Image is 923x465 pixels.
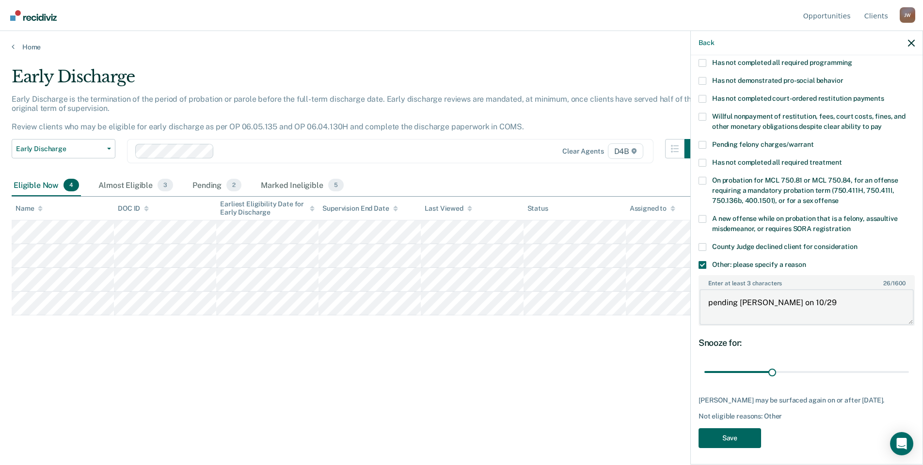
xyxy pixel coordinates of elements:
div: Marked Ineligible [259,175,346,196]
div: Last Viewed [425,204,472,213]
img: Recidiviz [10,10,57,21]
span: / 1600 [883,280,905,287]
span: Pending felony charges/warrant [712,140,814,148]
span: County Judge declined client for consideration [712,243,858,250]
div: Earliest Eligibility Date for Early Discharge [220,200,315,217]
span: Has not completed all required programming [712,59,852,66]
textarea: pending [PERSON_NAME] on 10/29 [700,289,914,325]
div: Clear agents [562,147,604,155]
div: Status [527,204,548,213]
p: Early Discharge is the termination of the period of probation or parole before the full-term disc... [12,94,700,132]
div: Open Intercom Messenger [890,432,913,455]
div: Almost Eligible [96,175,175,196]
div: [PERSON_NAME] may be surfaced again on or after [DATE]. [699,396,915,404]
span: Has not completed all required treatment [712,158,842,166]
span: 4 [64,179,79,191]
span: Willful nonpayment of restitution, fees, court costs, fines, and other monetary obligations despi... [712,112,906,130]
button: Save [699,428,761,448]
div: DOC ID [118,204,149,213]
div: Assigned to [630,204,675,213]
span: 26 [883,280,891,287]
span: Has not completed court-ordered restitution payments [712,94,884,102]
button: Profile dropdown button [900,7,915,23]
span: D4B [608,143,643,159]
div: Supervision End Date [322,204,398,213]
a: Home [12,43,911,51]
span: 2 [226,179,241,191]
span: Has not demonstrated pro-social behavior [712,77,843,84]
label: Enter at least 3 characters [700,276,914,287]
span: Early Discharge [16,145,103,153]
div: J W [900,7,915,23]
div: Name [16,204,43,213]
span: A new offense while on probation that is a felony, assaultive misdemeanor, or requires SORA regis... [712,215,897,232]
span: On probation for MCL 750.81 or MCL 750.84, for an offense requiring a mandatory probation term (7... [712,176,898,204]
div: Pending [191,175,243,196]
span: 3 [158,179,173,191]
span: Other: please specify a reason [712,261,806,268]
button: Back [699,39,714,47]
div: Eligible Now [12,175,81,196]
div: Snooze for: [699,338,915,348]
div: Not eligible reasons: Other [699,412,915,420]
div: Early Discharge [12,67,704,94]
span: 5 [328,179,344,191]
